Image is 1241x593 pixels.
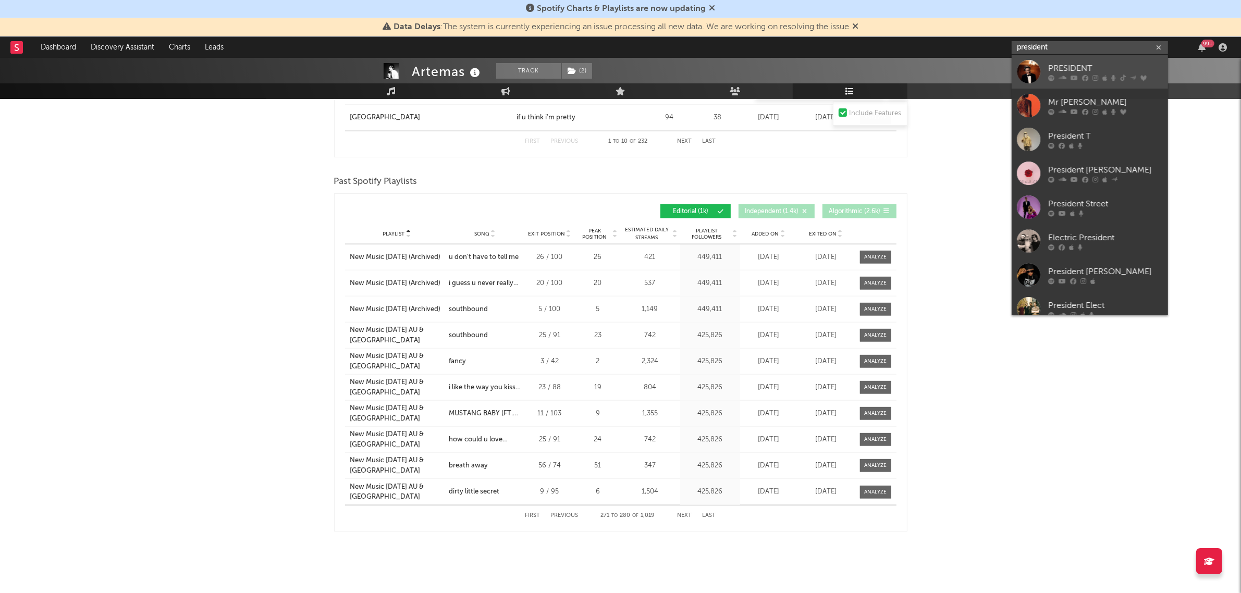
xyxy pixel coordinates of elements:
span: Playlist Followers [683,228,731,240]
div: Artemas [412,63,483,80]
div: [DATE] [743,356,795,367]
span: Spotify Charts & Playlists are now updating [537,5,706,13]
div: 2 [579,356,618,367]
div: President Elect [1048,299,1163,312]
button: Next [678,139,692,144]
a: President Street [1012,190,1168,224]
div: 5 [579,304,618,315]
span: to [612,513,618,518]
a: Charts [162,37,198,58]
a: New Music [DATE] (Archived) [350,304,444,315]
button: First [525,513,540,518]
div: 421 [623,252,678,263]
div: southbound [449,304,488,315]
a: breath away [449,461,521,471]
a: southbound [449,330,521,341]
div: 449,411 [683,278,738,289]
div: 425,826 [683,382,738,393]
div: 271 280 1,019 [599,510,657,522]
a: southbound [449,304,521,315]
a: fancy [449,356,521,367]
button: Previous [551,139,579,144]
div: [DATE] [743,409,795,419]
a: New Music [DATE] (Archived) [350,252,444,263]
div: 742 [623,435,678,445]
div: [DATE] [800,278,852,289]
div: 425,826 [683,435,738,445]
span: Data Delays [394,23,440,31]
div: [DATE] [800,356,852,367]
div: New Music [DATE] (Archived) [350,278,441,289]
a: PRESIDENT [1012,55,1168,89]
a: dirty little secret [449,487,521,497]
a: i guess u never really cared about me [449,278,521,289]
div: New Music [DATE] AU & [GEOGRAPHIC_DATA] [350,403,444,424]
div: [DATE] [800,252,852,263]
span: Independent ( 1.4k ) [745,208,799,215]
div: u don't have to tell me [449,252,519,263]
div: [DATE] [743,487,795,497]
button: 99+ [1198,43,1206,52]
span: of [633,513,639,518]
a: if u think i'm pretty [517,113,641,123]
div: 24 [579,435,618,445]
div: 25 / 91 [526,330,573,341]
span: Dismiss [852,23,858,31]
a: New Music [DATE] AU & [GEOGRAPHIC_DATA] [350,482,444,502]
div: 804 [623,382,678,393]
a: President Elect [1012,292,1168,326]
div: 94 [646,113,693,123]
a: New Music [DATE] AU & [GEOGRAPHIC_DATA] [350,351,444,372]
span: Dismiss [709,5,715,13]
div: [DATE] [743,278,795,289]
div: [DATE] [800,461,852,471]
a: New Music [DATE] AU & [GEOGRAPHIC_DATA] [350,455,444,476]
div: 425,826 [683,409,738,419]
div: 2,324 [623,356,678,367]
div: how could u love somebody like me? [449,435,521,445]
div: President T [1048,130,1163,142]
a: New Music [DATE] AU & [GEOGRAPHIC_DATA] [350,325,444,345]
a: Dashboard [33,37,83,58]
div: President [PERSON_NAME] [1048,164,1163,176]
span: Algorithmic ( 2.6k ) [829,208,881,215]
div: [DATE] [800,435,852,445]
span: Estimated Daily Streams [623,226,671,242]
a: MUSTANG BABY (FT. ARTEMAS) [449,409,521,419]
input: Search for artists [1012,41,1168,54]
div: President Street [1048,197,1163,210]
div: Mr [PERSON_NAME] [1048,96,1163,108]
div: 38 [698,113,738,123]
a: Mr [PERSON_NAME] [1012,89,1168,122]
button: Next [678,513,692,518]
div: 26 [579,252,618,263]
div: [DATE] [743,113,795,123]
div: Include Features [850,107,902,120]
span: Added On [752,231,779,237]
div: 425,826 [683,330,738,341]
a: New Music [DATE] AU & [GEOGRAPHIC_DATA] [350,429,444,450]
span: of [630,139,636,144]
span: : The system is currently experiencing an issue processing all new data. We are working on resolv... [394,23,849,31]
div: 56 / 74 [526,461,573,471]
div: 23 / 88 [526,382,573,393]
span: Past Spotify Playlists [334,176,417,188]
div: 1 10 232 [599,135,657,148]
div: [DATE] [743,435,795,445]
div: 449,411 [683,252,738,263]
div: [DATE] [743,330,795,341]
div: 537 [623,278,678,289]
div: breath away [449,461,488,471]
div: 5 / 100 [526,304,573,315]
div: [DATE] [743,252,795,263]
div: 25 / 91 [526,435,573,445]
span: Exited On [809,231,837,237]
div: 425,826 [683,356,738,367]
div: 3 / 42 [526,356,573,367]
